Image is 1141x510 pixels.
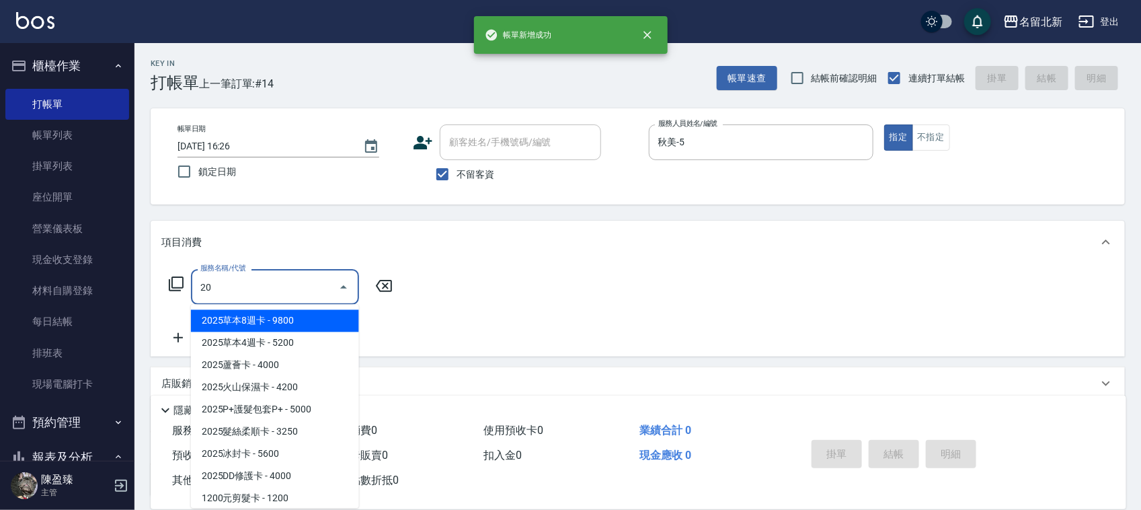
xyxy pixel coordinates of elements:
[16,12,54,29] img: Logo
[5,338,129,369] a: 排班表
[998,8,1068,36] button: 名留北新
[5,275,129,306] a: 材料自購登錄
[151,59,199,68] h2: Key In
[161,377,202,391] p: 店販銷售
[191,332,359,355] span: 2025草本4週卡 - 5200
[457,168,494,182] span: 不留客資
[964,8,991,35] button: save
[172,449,232,462] span: 預收卡販賣 0
[178,135,350,157] input: YYYY/MM/DD hh:mm
[172,424,221,437] span: 服務消費 0
[5,369,129,400] a: 現場電腦打卡
[191,310,359,332] span: 2025草本8週卡 - 9800
[199,75,274,92] span: 上一筆訂單:#14
[333,277,354,298] button: Close
[355,131,387,163] button: Choose date, selected date is 2025-10-12
[5,306,129,337] a: 每日結帳
[5,405,129,440] button: 預約管理
[884,124,913,151] button: 指定
[200,263,245,273] label: 服務名稱/代號
[191,466,359,488] span: 2025DD修護卡 - 4000
[908,71,965,85] span: 連續打單結帳
[191,421,359,443] span: 2025髮絲柔順卡 - 3250
[328,474,399,486] span: 紅利點數折抵 0
[5,120,129,151] a: 帳單列表
[11,472,38,499] img: Person
[5,182,129,213] a: 座位開單
[191,355,359,377] span: 2025蘆薈卡 - 4000
[639,424,691,437] span: 業績合計 0
[191,488,359,510] span: 1200元剪髮卡 - 1200
[717,66,777,91] button: 帳單速查
[151,221,1125,264] div: 項目消費
[151,73,199,92] h3: 打帳單
[41,486,110,499] p: 主管
[172,474,243,486] span: 其他付款方式 0
[173,404,234,418] p: 隱藏業績明細
[5,151,129,182] a: 掛單列表
[151,367,1125,400] div: 店販銷售
[161,235,202,250] p: 項目消費
[191,399,359,421] span: 2025P+護髮包套P+ - 5000
[5,89,129,120] a: 打帳單
[812,71,877,85] span: 結帳前確認明細
[484,424,544,437] span: 使用預收卡 0
[658,118,717,129] label: 服務人員姓名/編號
[5,244,129,275] a: 現金收支登錄
[191,443,359,466] span: 2025冰封卡 - 5600
[1073,9,1125,34] button: 登出
[633,20,662,50] button: close
[912,124,950,151] button: 不指定
[639,449,691,462] span: 現金應收 0
[198,165,236,179] span: 鎖定日期
[191,377,359,399] span: 2025火山保濕卡 - 4200
[484,449,522,462] span: 扣入金 0
[5,48,129,83] button: 櫃檯作業
[5,213,129,244] a: 營業儀表板
[41,473,110,486] h5: 陳盈臻
[178,124,206,134] label: 帳單日期
[485,28,552,42] span: 帳單新增成功
[5,440,129,475] button: 報表及分析
[1019,13,1062,30] div: 名留北新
